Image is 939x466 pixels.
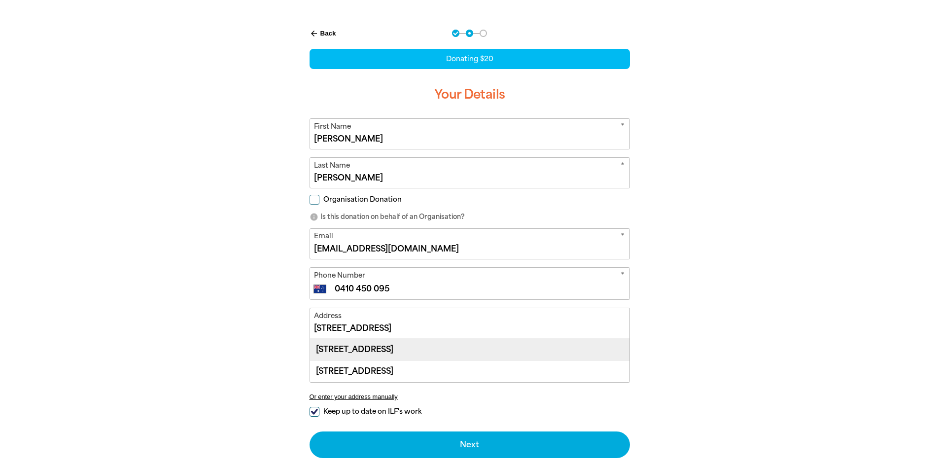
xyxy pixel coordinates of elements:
span: Organisation Donation [323,195,402,204]
button: Back [306,25,340,42]
input: Keep up to date on ILF's work [310,407,319,417]
button: Navigate to step 1 of 3 to enter your donation amount [452,30,459,37]
i: arrow_back [310,29,318,38]
i: info [310,213,318,221]
button: Next [310,431,630,458]
i: Required [621,270,625,283]
button: Navigate to step 3 of 3 to enter your payment details [480,30,487,37]
h3: Your Details [310,79,630,110]
p: Is this donation on behalf of an Organisation? [310,212,630,222]
input: Organisation Donation [310,195,319,205]
div: [STREET_ADDRESS] [310,360,629,382]
div: [STREET_ADDRESS] [310,339,629,360]
button: Or enter your address manually [310,393,630,400]
button: Navigate to step 2 of 3 to enter your details [466,30,473,37]
div: Donating $20 [310,49,630,69]
span: Keep up to date on ILF's work [323,407,421,416]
